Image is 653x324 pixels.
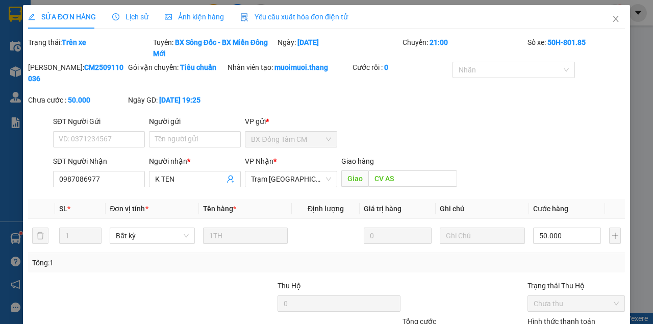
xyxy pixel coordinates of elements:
span: SL [59,205,67,213]
div: Nhân viên tạo: [228,62,350,73]
b: BX Sông Đốc - BX Miền Đông Mới [153,38,267,58]
div: Cước rồi : [353,62,450,73]
span: Giá trị hàng [364,205,401,213]
th: Ghi chú [436,199,529,219]
b: Tiêu chuẩn [180,63,216,71]
div: Gói vận chuyển: [128,62,226,73]
span: user-add [227,175,235,183]
div: VP gửi [245,116,337,127]
span: edit [28,13,35,20]
div: [PERSON_NAME]: [28,62,126,84]
b: 0 [384,63,388,71]
img: icon [240,13,248,21]
b: CM2509110036 [28,63,123,83]
button: plus [609,228,621,244]
b: 50H-801.85 [547,38,585,46]
span: Trạm Sài Gòn [251,171,331,187]
span: Bất kỳ [116,228,188,243]
div: Tổng: 1 [32,257,253,268]
button: Close [601,5,630,34]
div: Ngày: [277,37,401,59]
span: Chưa thu [533,296,619,311]
span: Giao [341,170,368,187]
span: BX Đồng Tâm CM [251,132,331,147]
span: Tên hàng [203,205,236,213]
input: Dọc đường [368,170,457,187]
input: 0 [364,228,432,244]
div: Trạng thái: [27,37,152,59]
span: Giao hàng [341,157,373,165]
b: [DATE] 19:25 [159,96,200,104]
span: Định lượng [308,205,344,213]
span: picture [165,13,172,20]
div: Chưa cước : [28,94,126,106]
div: Chuyến: [401,37,526,59]
span: SỬA ĐƠN HÀNG [28,13,96,21]
div: Ngày GD: [128,94,226,106]
span: clock-circle [112,13,119,20]
button: delete [32,228,48,244]
input: Ghi Chú [440,228,524,244]
b: Trên xe [62,38,86,46]
input: VD: Bàn, Ghế [203,228,288,244]
div: Trạng thái Thu Hộ [527,280,625,291]
span: close [612,15,620,23]
span: VP Nhận [245,157,273,165]
b: 50.000 [68,96,90,104]
span: Cước hàng [533,205,568,213]
b: 21:00 [430,38,448,46]
div: Người gửi [149,116,241,127]
div: SĐT Người Nhận [53,156,145,167]
b: muoimuoi.thang [274,63,328,71]
div: Người nhận [149,156,241,167]
span: Yêu cầu xuất hóa đơn điện tử [240,13,348,21]
span: Lịch sử [112,13,148,21]
div: Tuyến: [152,37,277,59]
div: Số xe: [526,37,626,59]
b: [DATE] [297,38,319,46]
span: Đơn vị tính [110,205,148,213]
span: Thu Hộ [278,282,301,290]
span: Ảnh kiện hàng [165,13,224,21]
div: SĐT Người Gửi [53,116,145,127]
